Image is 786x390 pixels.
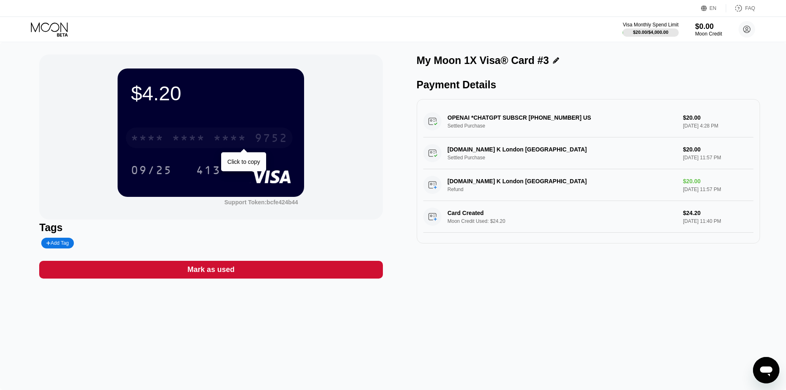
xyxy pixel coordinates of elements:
[190,160,227,180] div: 413
[39,261,382,279] div: Mark as used
[255,132,288,146] div: 9752
[125,160,178,180] div: 09/25
[623,22,678,37] div: Visa Monthly Spend Limit$20.00/$4,000.00
[745,5,755,11] div: FAQ
[701,4,726,12] div: EN
[710,5,717,11] div: EN
[417,54,549,66] div: My Moon 1X Visa® Card #3
[633,30,668,35] div: $20.00 / $4,000.00
[726,4,755,12] div: FAQ
[224,199,298,206] div: Support Token: bcfe424b44
[695,22,722,37] div: $0.00Moon Credit
[417,79,760,91] div: Payment Details
[187,265,234,274] div: Mark as used
[46,240,68,246] div: Add Tag
[695,31,722,37] div: Moon Credit
[695,22,722,31] div: $0.00
[131,165,172,178] div: 09/25
[623,22,678,28] div: Visa Monthly Spend Limit
[753,357,779,383] iframe: Button to launch messaging window
[227,158,260,165] div: Click to copy
[224,199,298,206] div: Support Token:bcfe424b44
[41,238,73,248] div: Add Tag
[39,222,382,234] div: Tags
[131,82,291,105] div: $4.20
[196,165,221,178] div: 413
